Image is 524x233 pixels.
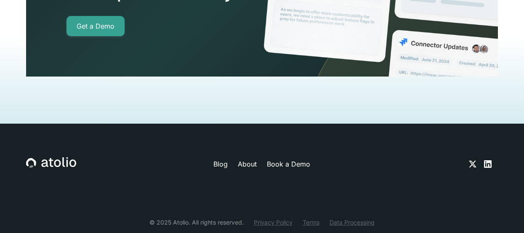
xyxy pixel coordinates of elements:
iframe: Chat Widget [482,193,524,233]
a: Book a Demo [267,159,310,169]
div: © 2025 Atolio. All rights reserved. [149,218,244,227]
a: About [238,159,257,169]
a: Get a Demo [66,16,125,36]
a: Terms [303,218,319,227]
a: Blog [213,159,228,169]
a: Data Processing [330,218,375,227]
a: Privacy Policy [254,218,293,227]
